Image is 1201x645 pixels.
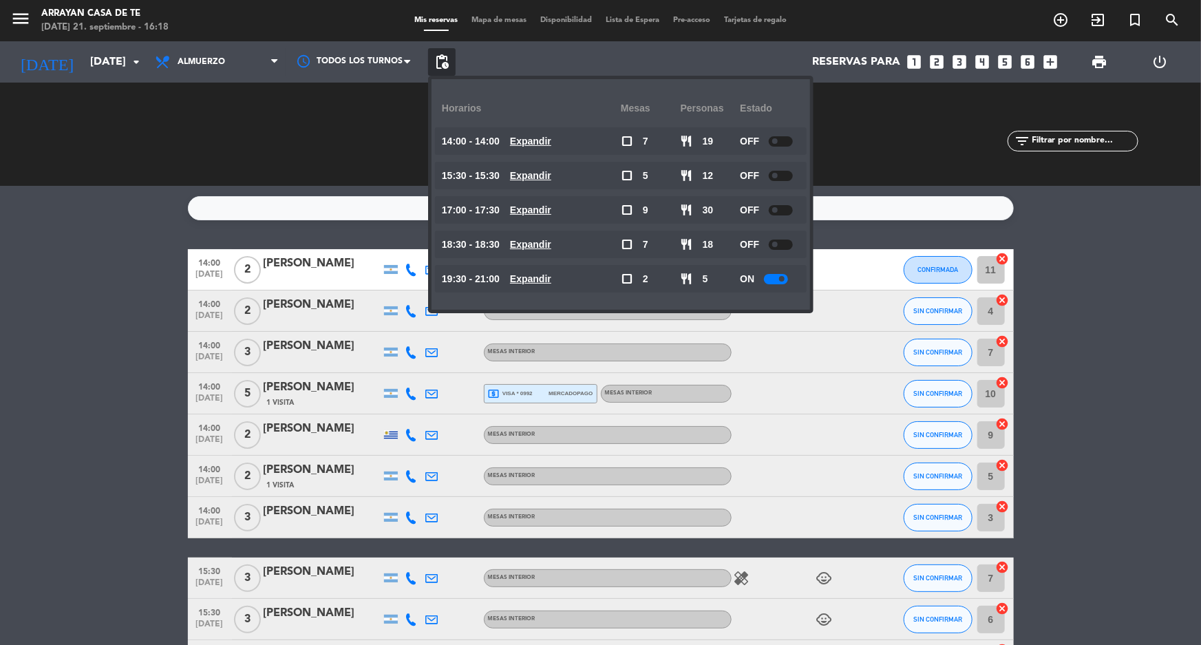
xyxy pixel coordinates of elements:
div: [PERSON_NAME] [264,604,381,622]
u: Expandir [510,136,551,147]
span: CONFIRMADA [917,266,958,273]
i: cancel [996,458,1010,472]
div: Arrayan Casa de Te [41,7,169,21]
span: SIN CONFIRMAR [913,514,962,521]
span: 14:00 [193,461,227,476]
span: 15:30 [193,604,227,620]
span: MESAS INTERIOR [488,473,535,478]
span: 2 [234,297,261,325]
span: check_box_outline_blank [621,169,633,182]
i: cancel [996,417,1010,431]
span: restaurant [681,204,693,216]
span: MESAS INTERIOR [488,575,535,580]
div: [PERSON_NAME] [264,379,381,396]
span: 2 [234,421,261,449]
div: [PERSON_NAME] [264,255,381,273]
div: personas [681,89,741,127]
span: restaurant [681,169,693,182]
span: Almuerzo [178,57,225,67]
span: OFF [740,134,759,149]
i: arrow_drop_down [128,54,145,70]
i: local_atm [488,388,500,400]
span: [DATE] [193,578,227,594]
span: [DATE] [193,394,227,410]
i: search [1164,12,1180,28]
i: exit_to_app [1090,12,1106,28]
span: [DATE] [193,352,227,368]
span: MESAS INTERIOR [488,432,535,437]
i: looks_6 [1019,53,1037,71]
i: cancel [996,293,1010,307]
span: Disponibilidad [533,17,599,24]
i: add_box [1041,53,1059,71]
div: [PERSON_NAME] [264,461,381,479]
div: Estado [740,89,800,127]
span: 5 [234,380,261,408]
span: 3 [234,504,261,531]
span: 12 [703,168,714,184]
u: Expandir [510,170,551,181]
i: [DATE] [10,47,83,77]
span: [DATE] [193,518,227,533]
span: [DATE] [193,311,227,327]
i: cancel [996,335,1010,348]
i: filter_list [1014,133,1031,149]
span: check_box_outline_blank [621,204,633,216]
i: power_settings_new [1152,54,1169,70]
i: looks_two [928,53,946,71]
i: looks_4 [973,53,991,71]
span: [DATE] [193,270,227,286]
span: visa * 0992 [488,388,533,400]
i: add_circle_outline [1052,12,1069,28]
span: 15:30 - 15:30 [442,168,500,184]
span: restaurant [681,273,693,285]
div: Horarios [442,89,621,127]
span: restaurant [681,135,693,147]
i: looks_5 [996,53,1014,71]
u: Expandir [510,204,551,215]
i: child_care [816,570,833,586]
i: child_care [816,611,833,628]
div: [DATE] 21. septiembre - 16:18 [41,21,169,34]
i: looks_3 [950,53,968,71]
span: 14:00 [193,295,227,311]
span: SIN CONFIRMAR [913,431,962,438]
span: 19 [703,134,714,149]
span: check_box_outline_blank [621,135,633,147]
span: 18 [703,237,714,253]
span: 2 [643,271,648,287]
div: [PERSON_NAME] [264,503,381,520]
span: ON [740,271,754,287]
span: pending_actions [434,54,450,70]
span: OFF [740,168,759,184]
i: menu [10,8,31,29]
u: Expandir [510,239,551,250]
u: Expandir [510,273,551,284]
span: Pre-acceso [666,17,717,24]
span: Tarjetas de regalo [717,17,794,24]
div: LOG OUT [1130,41,1191,83]
span: MESAS INTERIOR [488,616,535,622]
span: 3 [234,606,261,633]
span: 14:00 [193,254,227,270]
span: MESAS INTERIOR [605,390,652,396]
i: cancel [996,500,1010,514]
span: 3 [234,339,261,366]
i: cancel [996,376,1010,390]
span: 15:30 [193,562,227,578]
span: 14:00 [193,419,227,435]
span: MESAS INTERIOR [488,349,535,355]
i: looks_one [905,53,923,71]
span: 5 [703,271,708,287]
span: 2 [234,463,261,490]
span: SIN CONFIRMAR [913,472,962,480]
span: 18:30 - 18:30 [442,237,500,253]
span: restaurant [681,238,693,251]
span: 2 [234,256,261,284]
span: OFF [740,202,759,218]
span: 3 [234,564,261,592]
span: 19:30 - 21:00 [442,271,500,287]
span: SIN CONFIRMAR [913,615,962,623]
span: Lista de Espera [599,17,666,24]
span: MESAS INTERIOR [488,514,535,520]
